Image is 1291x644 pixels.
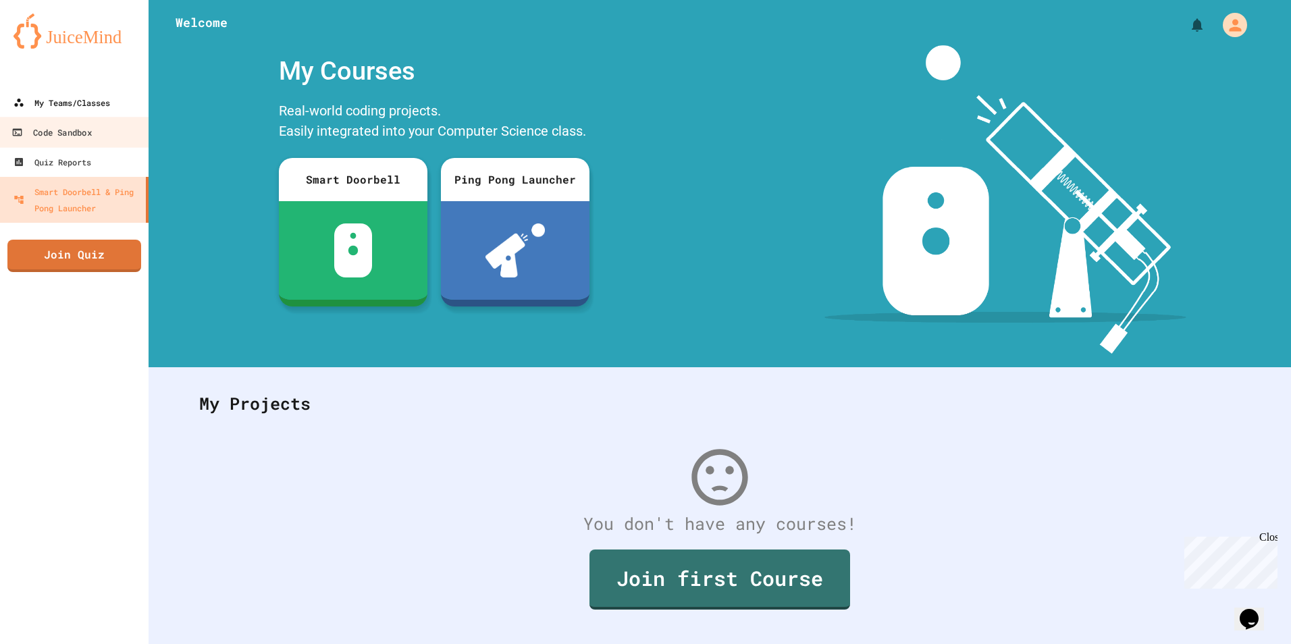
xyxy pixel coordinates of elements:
[1179,531,1277,589] iframe: chat widget
[186,511,1254,537] div: You don't have any courses!
[824,45,1186,354] img: banner-image-my-projects.png
[5,5,93,86] div: Chat with us now!Close
[14,14,135,49] img: logo-orange.svg
[14,95,110,111] div: My Teams/Classes
[14,184,140,216] div: Smart Doorbell & Ping Pong Launcher
[186,377,1254,430] div: My Projects
[272,45,596,97] div: My Courses
[11,124,91,141] div: Code Sandbox
[485,223,546,277] img: ppl-with-ball.png
[441,158,589,201] div: Ping Pong Launcher
[272,97,596,148] div: Real-world coding projects. Easily integrated into your Computer Science class.
[14,154,91,170] div: Quiz Reports
[334,223,373,277] img: sdb-white.svg
[1209,9,1250,41] div: My Account
[1164,14,1209,36] div: My Notifications
[589,549,850,610] a: Join first Course
[279,158,427,201] div: Smart Doorbell
[1234,590,1277,630] iframe: chat widget
[7,240,141,272] a: Join Quiz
